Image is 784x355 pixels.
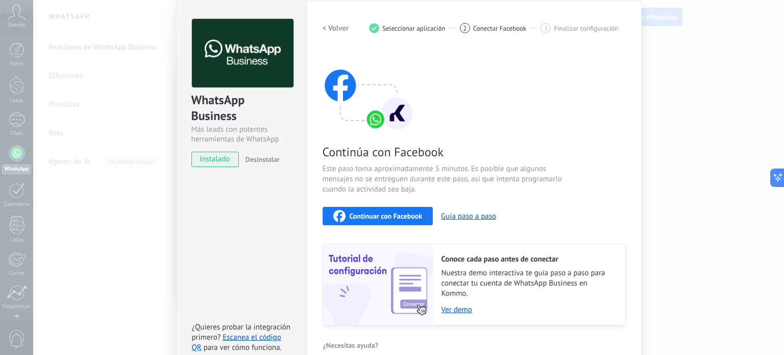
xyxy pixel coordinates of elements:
div: WhatsApp Business [191,92,292,125]
button: Guía paso a paso [441,211,496,221]
a: Escanea el código QR [192,333,281,352]
img: connect with facebook [323,50,414,131]
span: para ver cómo funciona. [204,343,282,352]
button: < Volver [323,19,349,37]
div: Más leads con potentes herramientas de WhatsApp [191,125,292,144]
h2: < Volver [323,23,349,33]
button: Desinstalar [241,152,280,167]
span: Nuestra demo interactiva te guía paso a paso para conectar tu cuenta de WhatsApp Business en Kommo. [442,268,615,299]
span: Este paso toma aproximadamente 5 minutos. Es posible que algunos mensajes no se entreguen durante... [323,164,566,195]
span: ¿Quieres probar la integración primero? [192,322,291,342]
span: Continuar con Facebook [350,212,423,220]
span: 2 [463,24,467,33]
h2: Conoce cada paso antes de conectar [442,254,615,264]
button: Continuar con Facebook [323,207,433,225]
span: Seleccionar aplicación [382,25,446,32]
span: instalado [192,152,238,167]
a: Ver demo [442,305,615,315]
span: Conectar Facebook [473,25,527,32]
span: ¿Necesitas ayuda? [323,342,379,349]
span: Desinstalar [246,155,280,164]
span: Continúa con Facebook [323,144,566,160]
span: 3 [544,24,548,33]
button: ¿Necesitas ayuda? [323,338,379,353]
span: Finalizar configuración [554,25,618,32]
img: logo_main.png [192,19,293,88]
